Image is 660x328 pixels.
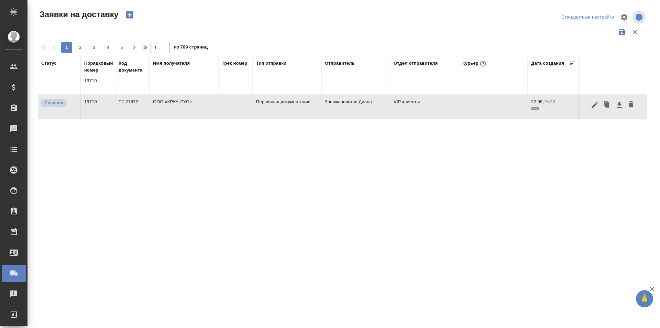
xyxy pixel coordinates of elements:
button: Скачать [614,98,625,112]
span: 4 [102,44,113,51]
span: Посмотреть информацию [632,11,647,24]
div: Порядковый номер [84,60,113,74]
span: из 789 страниц [174,43,208,53]
div: split button [560,12,616,23]
td: VIP клиенты [390,95,459,119]
button: 5 [116,42,127,53]
button: Сбросить фильтры [628,25,641,39]
span: Настроить таблицу [616,9,632,25]
button: 🙏 [636,290,653,307]
p: 2025 [531,105,576,112]
p: 22.08, [531,99,544,104]
span: 5 [116,44,127,51]
button: Сохранить фильтры [615,25,628,39]
div: Новая заявка, еще не передана в работу [40,98,77,108]
span: Заявки на доставку [38,9,119,20]
div: Тип отправки [256,60,286,67]
td: Т2-21872 [115,95,150,119]
div: Статус [41,60,57,67]
div: Имя получателя [153,60,190,67]
td: Первичная документация [253,95,321,119]
td: Звержановская Диана [321,95,390,119]
button: Удалить [625,98,637,112]
button: Создать [121,9,138,21]
button: При выборе курьера статус заявки автоматически поменяется на «Принята» [478,59,487,68]
div: Отдел отправителя [394,60,438,67]
span: 2 [75,44,86,51]
div: Курьер [462,59,487,68]
button: 3 [89,42,100,53]
div: Трек номер [222,60,247,67]
button: Редактировать [589,98,601,112]
button: Клонировать [601,98,614,112]
div: Дата создания [531,60,564,67]
div: Код документа [119,60,146,74]
button: 2 [75,42,86,53]
button: 4 [102,42,113,53]
p: 15:33 [544,99,555,104]
span: 3 [89,44,100,51]
div: Отправитель [325,60,355,67]
span: 🙏 [639,292,650,306]
td: 19719 [81,95,115,119]
td: ООО «КРКА-РУС» [150,95,218,119]
p: Создана [44,99,63,106]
